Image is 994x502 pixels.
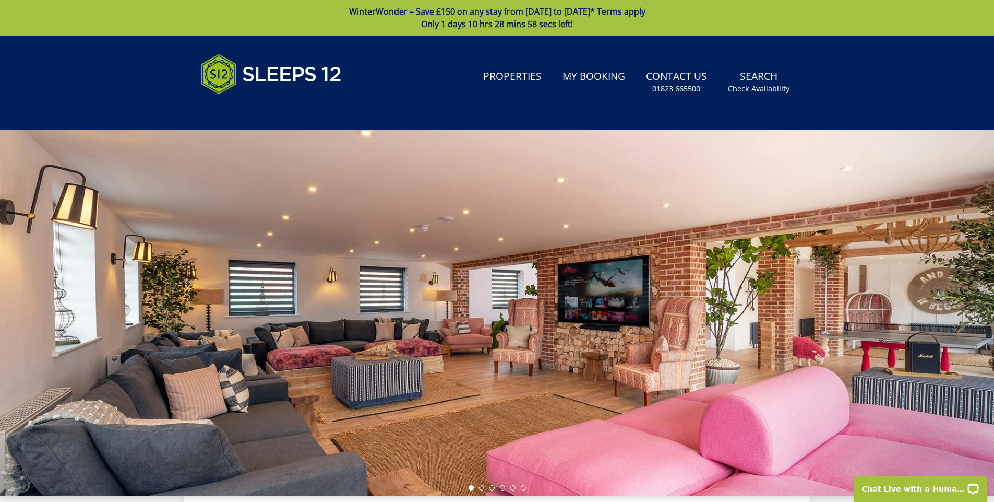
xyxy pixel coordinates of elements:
span: Only 1 days 10 hrs 28 mins 58 secs left! [421,18,573,30]
a: Properties [479,65,546,89]
iframe: LiveChat chat widget [847,469,994,502]
small: Check Availability [728,84,789,94]
iframe: Customer reviews powered by Trustpilot [196,107,305,115]
a: SearchCheck Availability [724,65,794,99]
a: Contact Us01823 665500 [642,65,711,99]
small: 01823 665500 [652,84,700,94]
img: Sleeps 12 [201,48,342,100]
a: My Booking [558,65,629,89]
